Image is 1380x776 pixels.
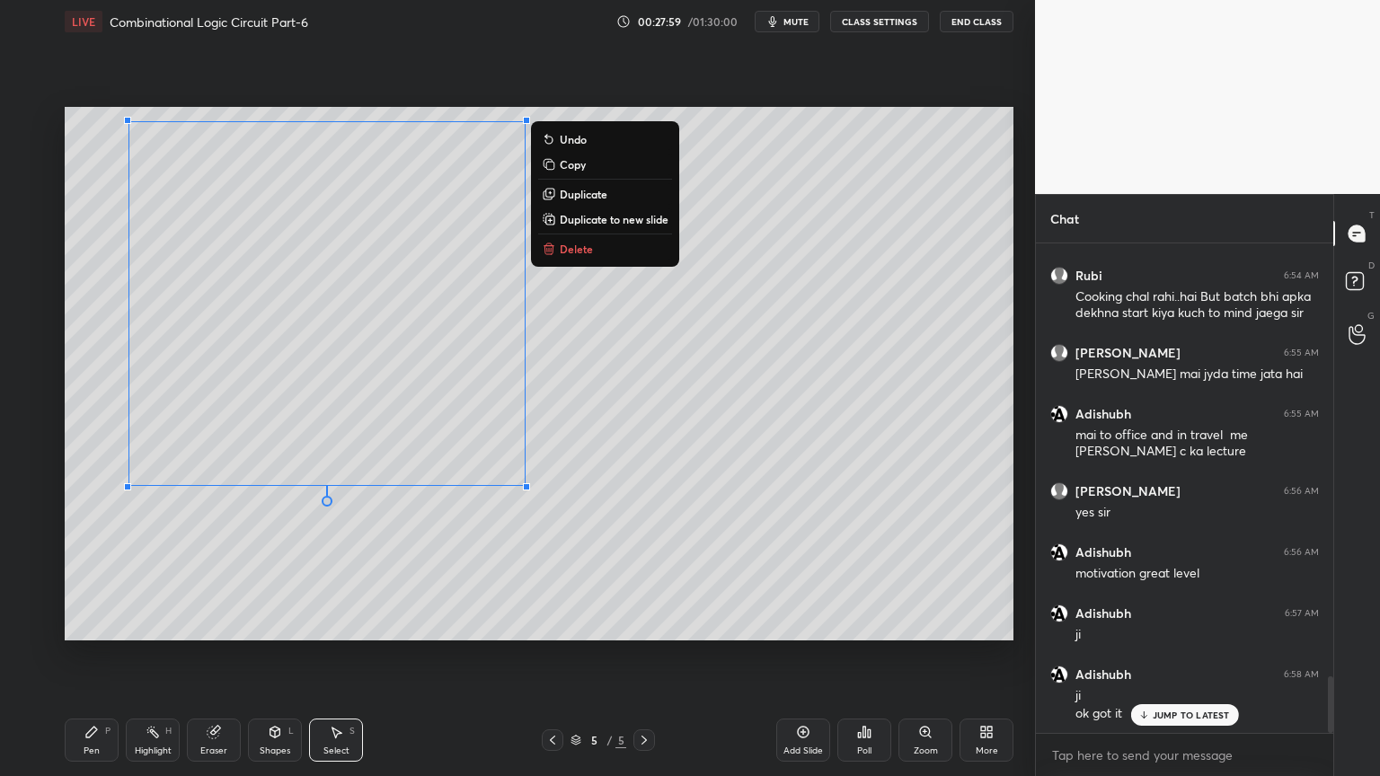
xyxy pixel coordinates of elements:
[200,746,227,755] div: Eraser
[560,242,593,256] p: Delete
[940,11,1013,32] button: End Class
[560,187,607,201] p: Duplicate
[1153,710,1230,720] p: JUMP TO LATEST
[260,746,290,755] div: Shapes
[1050,405,1068,423] img: d2384138f60c4c5aac30c971995c5891.png
[1285,608,1319,619] div: 6:57 AM
[585,735,603,745] div: 5
[1284,547,1319,558] div: 6:56 AM
[1075,406,1131,422] h6: Adishubh
[538,238,672,260] button: Delete
[1284,486,1319,497] div: 6:56 AM
[783,746,823,755] div: Add Slide
[1050,604,1068,622] img: d2384138f60c4c5aac30c971995c5891.png
[1075,666,1131,683] h6: Adishubh
[1075,565,1319,583] div: motivation great level
[1075,687,1319,705] div: ji
[135,746,172,755] div: Highlight
[349,727,355,736] div: S
[615,732,626,748] div: 5
[914,746,938,755] div: Zoom
[560,157,586,172] p: Copy
[1368,259,1375,272] p: D
[1075,544,1131,560] h6: Adishubh
[1050,482,1068,500] img: default.png
[1075,504,1319,522] div: yes sir
[1075,427,1319,461] div: mai to office and in travel me [PERSON_NAME] c ka lecture
[1036,243,1333,733] div: grid
[1284,409,1319,419] div: 6:55 AM
[1075,626,1319,644] div: ji
[538,128,672,150] button: Undo
[110,13,308,31] h4: Combinational Logic Circuit Part-6
[1075,483,1181,499] h6: [PERSON_NAME]
[288,727,294,736] div: L
[538,183,672,205] button: Duplicate
[323,746,349,755] div: Select
[1075,605,1131,622] h6: Adishubh
[165,727,172,736] div: H
[1050,344,1068,362] img: default.png
[1050,666,1068,683] img: d2384138f60c4c5aac30c971995c5891.png
[1367,309,1375,322] p: G
[755,11,819,32] button: mute
[1075,705,1319,723] div: ok got it
[1284,348,1319,358] div: 6:55 AM
[783,15,809,28] span: mute
[1050,543,1068,561] img: d2384138f60c4c5aac30c971995c5891.png
[1075,345,1181,361] h6: [PERSON_NAME]
[1369,208,1375,222] p: T
[1284,669,1319,680] div: 6:58 AM
[538,208,672,230] button: Duplicate to new slide
[830,11,929,32] button: CLASS SETTINGS
[1075,268,1102,284] h6: Rubi
[976,746,998,755] div: More
[84,746,100,755] div: Pen
[1050,267,1068,285] img: default.png
[105,727,111,736] div: P
[857,746,871,755] div: Poll
[606,735,612,745] div: /
[538,154,672,175] button: Copy
[65,11,102,32] div: LIVE
[560,212,668,226] p: Duplicate to new slide
[1075,288,1319,322] div: Cooking chal rahi..hai But batch bhi apka dekhna start kiya kuch to mind jaega sir
[1075,366,1319,384] div: [PERSON_NAME] mai jyda time jata hai
[560,132,587,146] p: Undo
[1284,270,1319,281] div: 6:54 AM
[1036,195,1093,242] p: Chat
